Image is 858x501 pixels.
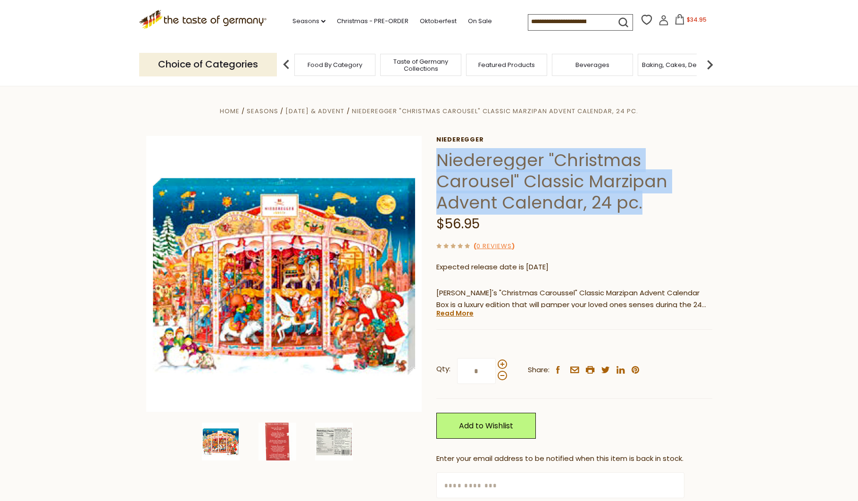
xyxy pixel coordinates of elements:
[474,242,515,250] span: ( )
[436,413,536,439] a: Add to Wishlist
[687,16,707,24] span: $34.95
[642,61,715,68] a: Baking, Cakes, Desserts
[436,136,712,143] a: Niederegger
[337,16,408,26] a: Christmas - PRE-ORDER
[436,215,480,233] span: $56.95
[436,363,450,375] strong: Qty:
[575,61,609,68] a: Beverages
[671,14,711,28] button: $34.95
[436,150,712,213] h1: Niederegger "Christmas Carousel" Classic Marzipan Advent Calendar, 24 pc.
[146,136,422,412] img: Niederegger "Christmas Carousel" Classic Marzipan Advent Calendar, 24 pc.
[478,61,535,68] a: Featured Products
[308,61,362,68] a: Food By Category
[292,16,325,26] a: Seasons
[528,364,550,376] span: Share:
[436,309,474,318] a: Read More
[247,107,278,116] a: Seasons
[315,423,353,460] img: Niederegger "Christmas Carousel" Classic Marzipan Advent Calendar, 24 pc.
[436,453,712,465] div: Enter your email address to be notified when this item is back in stock.
[258,423,296,460] img: Niederegger "Christmas Carousel" Classic Marzipan Advent Calendar, 24 pc.
[420,16,457,26] a: Oktoberfest
[277,55,296,74] img: previous arrow
[436,261,712,273] p: Expected release date is [DATE]
[139,53,277,76] p: Choice of Categories
[383,58,458,72] a: Taste of Germany Collections
[220,107,240,116] a: Home
[352,107,638,116] a: Niederegger "Christmas Carousel" Classic Marzipan Advent Calendar, 24 pc.
[700,55,719,74] img: next arrow
[468,16,492,26] a: On Sale
[285,107,344,116] a: [DATE] & Advent
[476,242,512,251] a: 0 Reviews
[202,423,240,460] img: Niederegger "Christmas Carousel" Classic Marzipan Advent Calendar, 24 pc.
[436,287,712,311] p: [PERSON_NAME]'s "Christmas Caroussel" Classic Marzipan Advent Calendar Box is a luxury edition th...
[457,358,496,384] input: Qty:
